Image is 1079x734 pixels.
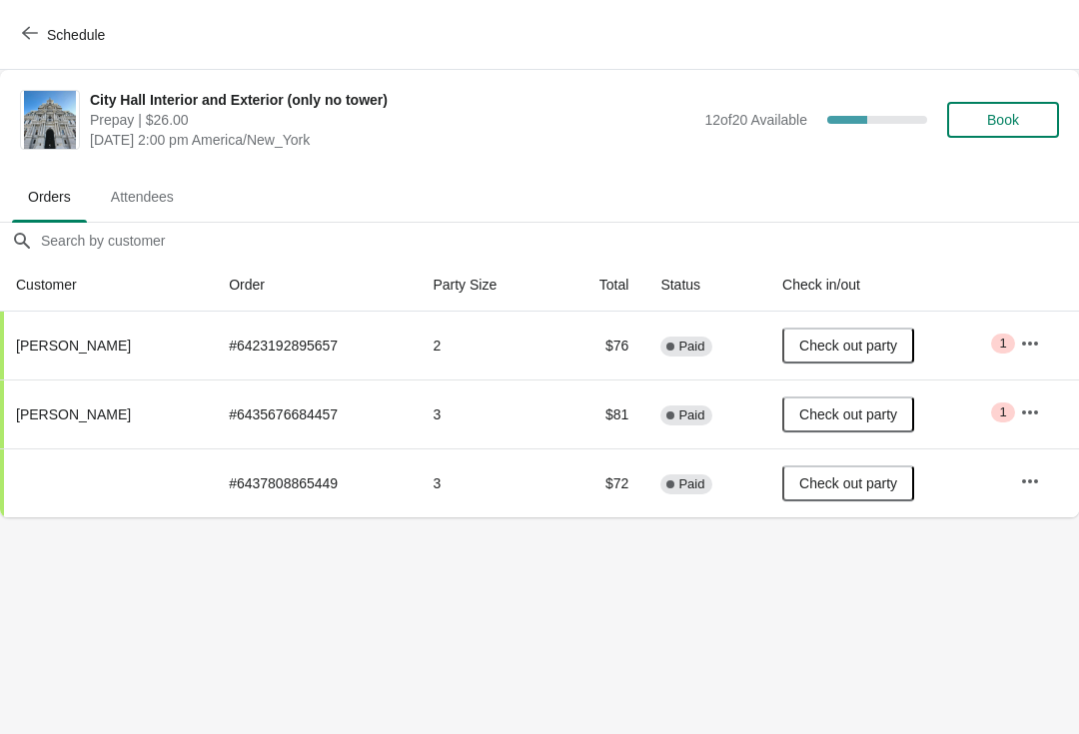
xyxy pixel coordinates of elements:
span: [PERSON_NAME] [16,406,131,422]
td: # 6423192895657 [213,312,417,379]
button: Book [947,102,1059,138]
input: Search by customer [40,223,1079,259]
td: 2 [417,312,555,379]
span: Check out party [799,475,897,491]
span: Orders [12,179,87,215]
span: Paid [678,476,704,492]
button: Check out party [782,396,914,432]
button: Check out party [782,328,914,364]
td: $76 [555,312,644,379]
span: City Hall Interior and Exterior (only no tower) [90,90,694,110]
button: Check out party [782,465,914,501]
td: 3 [417,448,555,517]
span: Check out party [799,406,897,422]
span: 1 [999,336,1006,352]
td: $81 [555,379,644,448]
th: Total [555,259,644,312]
span: Paid [678,339,704,355]
td: 3 [417,379,555,448]
span: Attendees [95,179,190,215]
th: Party Size [417,259,555,312]
span: 12 of 20 Available [704,112,807,128]
span: [PERSON_NAME] [16,338,131,354]
span: 1 [999,404,1006,420]
th: Check in/out [766,259,1004,312]
span: Check out party [799,338,897,354]
img: City Hall Interior and Exterior (only no tower) [24,91,77,149]
span: Prepay | $26.00 [90,110,694,130]
th: Order [213,259,417,312]
span: Paid [678,407,704,423]
span: [DATE] 2:00 pm America/New_York [90,130,694,150]
td: $72 [555,448,644,517]
td: # 6437808865449 [213,448,417,517]
th: Status [644,259,766,312]
span: Schedule [47,27,105,43]
td: # 6435676684457 [213,379,417,448]
button: Schedule [10,17,121,53]
span: Book [987,112,1019,128]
